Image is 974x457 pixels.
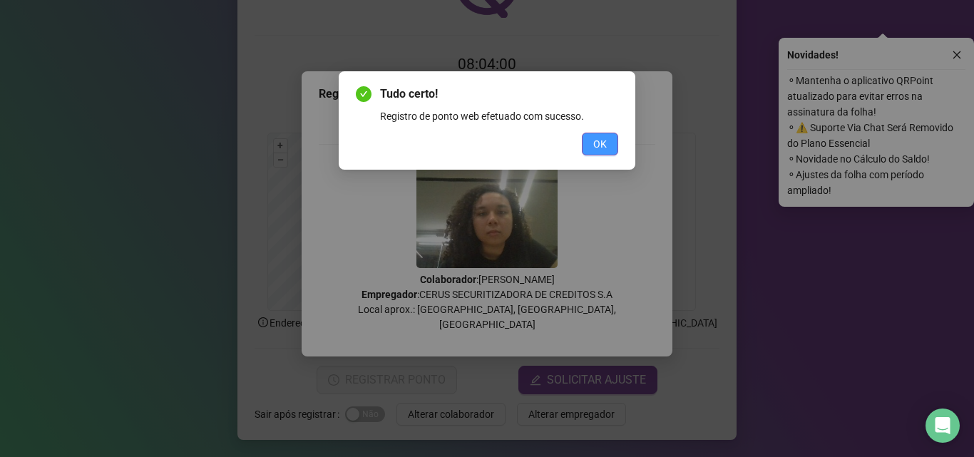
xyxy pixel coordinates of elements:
div: Open Intercom Messenger [926,409,960,443]
span: Tudo certo! [380,86,618,103]
span: OK [593,136,607,152]
span: check-circle [356,86,371,102]
button: OK [582,133,618,155]
div: Registro de ponto web efetuado com sucesso. [380,108,618,124]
